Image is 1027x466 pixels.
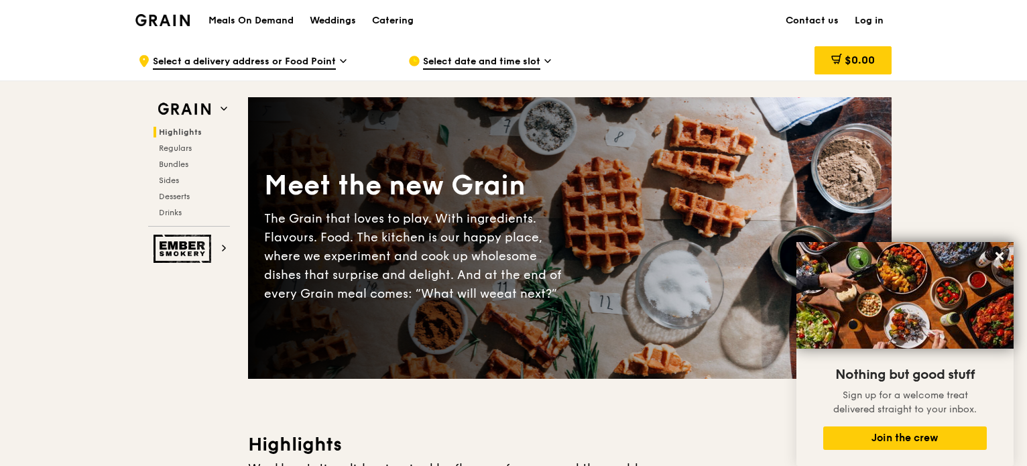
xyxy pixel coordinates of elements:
span: eat next?” [497,286,557,301]
span: $0.00 [845,54,875,66]
img: Ember Smokery web logo [154,235,215,263]
h1: Meals On Demand [208,14,294,27]
div: Weddings [310,1,356,41]
a: Weddings [302,1,364,41]
span: Bundles [159,160,188,169]
span: Desserts [159,192,190,201]
div: The Grain that loves to play. With ingredients. Flavours. Food. The kitchen is our happy place, w... [264,209,570,303]
img: Grain web logo [154,97,215,121]
span: Select date and time slot [423,55,540,70]
h3: Highlights [248,432,892,457]
a: Catering [364,1,422,41]
span: Sign up for a welcome treat delivered straight to your inbox. [833,390,977,415]
span: Nothing but good stuff [835,367,975,383]
button: Close [989,245,1010,267]
div: Catering [372,1,414,41]
button: Join the crew [823,426,987,450]
span: Regulars [159,143,192,153]
div: Meet the new Grain [264,168,570,204]
img: DSC07876-Edit02-Large.jpeg [796,242,1014,349]
a: Log in [847,1,892,41]
span: Select a delivery address or Food Point [153,55,336,70]
img: Grain [135,14,190,26]
span: Drinks [159,208,182,217]
a: Contact us [778,1,847,41]
span: Sides [159,176,179,185]
span: Highlights [159,127,202,137]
